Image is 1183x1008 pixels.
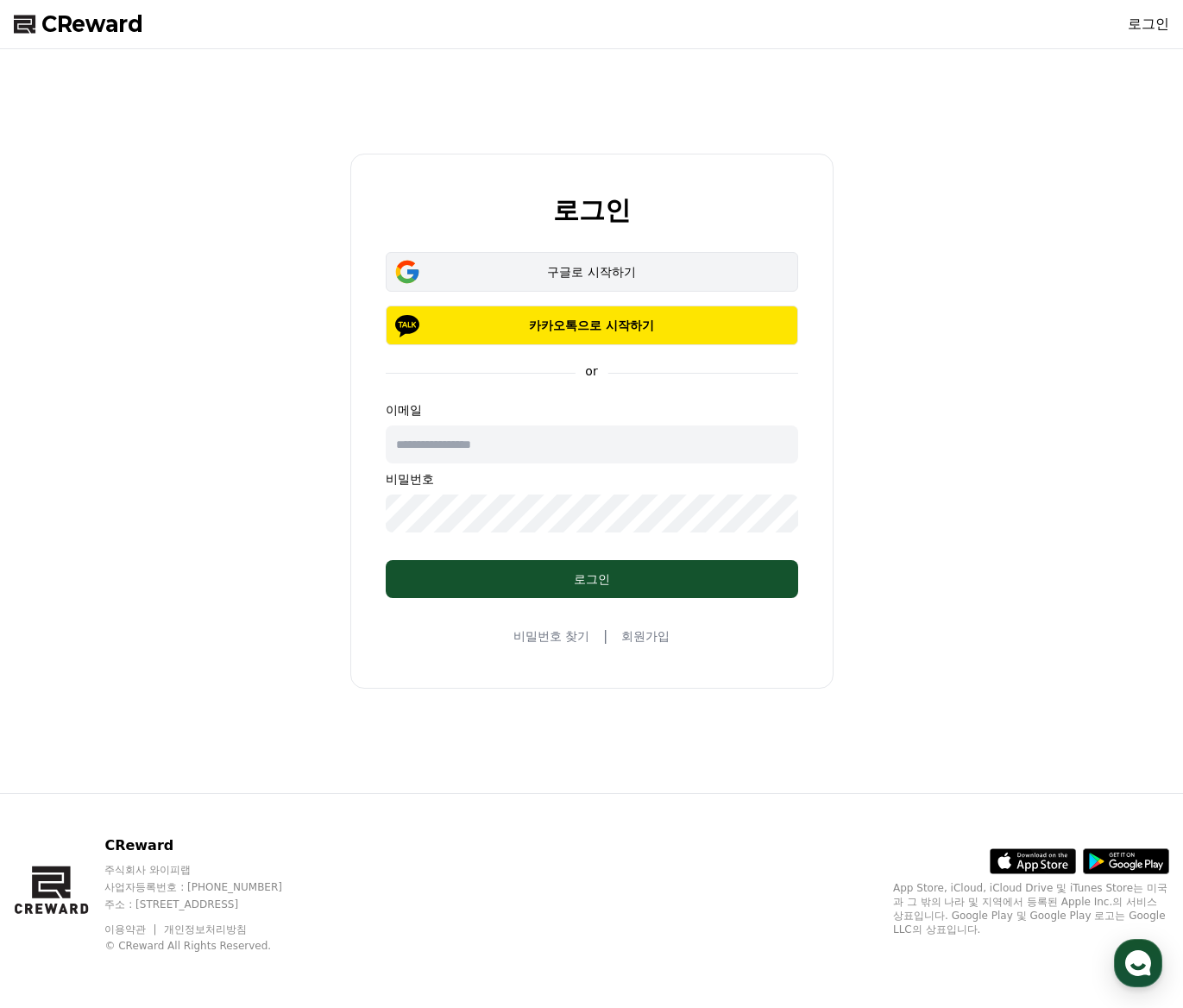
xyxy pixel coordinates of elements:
[893,881,1169,936] p: App Store, iCloud, iCloud Drive 및 iTunes Store는 미국과 그 밖의 나라 및 지역에서 등록된 Apple Inc.의 서비스 상표입니다. Goo...
[158,574,179,588] span: 대화
[420,570,764,588] div: 로그인
[411,317,773,334] p: 카카오톡으로 시작하기
[104,939,315,953] p: © CReward All Rights Reserved.
[104,880,315,894] p: 사업자등록번호 : [PHONE_NUMBER]
[114,547,223,590] a: 대화
[386,560,798,598] button: 로그인
[223,547,331,590] a: 설정
[386,470,798,488] p: 비밀번호
[14,10,143,38] a: CReward
[386,306,798,345] button: 카카오톡으로 시작하기
[104,898,315,911] p: 주소 : [STREET_ADDRESS]
[5,547,114,590] a: 홈
[104,923,159,936] a: 이용약관
[621,627,670,645] a: 회원가입
[267,573,287,587] span: 설정
[603,626,607,646] span: |
[41,10,143,38] span: CReward
[104,863,315,877] p: 주식회사 와이피랩
[575,362,607,380] p: or
[104,835,315,856] p: CReward
[386,252,798,292] button: 구글로 시작하기
[1128,14,1169,35] a: 로그인
[553,196,631,224] h2: 로그인
[411,263,773,280] div: 구글로 시작하기
[513,627,589,645] a: 비밀번호 찾기
[386,401,798,419] p: 이메일
[54,573,65,587] span: 홈
[164,923,247,936] a: 개인정보처리방침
